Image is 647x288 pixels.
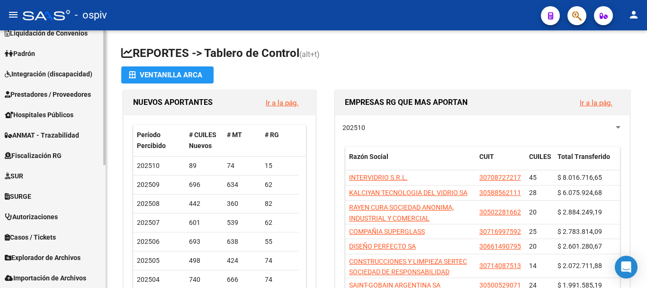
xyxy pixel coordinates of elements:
[5,110,73,120] span: Hospitales Públicos
[557,242,602,250] span: $ 2.601.280,67
[265,255,295,266] div: 74
[227,198,257,209] div: 360
[342,124,365,131] span: 202510
[529,208,537,216] span: 20
[479,242,521,250] span: 30661490795
[572,94,620,111] button: Ir a la pág.
[133,98,213,107] span: NUEVOS APORTANTES
[137,219,160,226] span: 202507
[265,236,295,247] div: 55
[8,9,19,20] mat-icon: menu
[525,147,554,178] datatable-header-cell: CUILES
[349,174,408,181] span: INTERVIDRIO S.R.L.
[185,125,223,156] datatable-header-cell: # CUILES Nuevos
[227,236,257,247] div: 638
[137,200,160,207] span: 202508
[557,153,610,160] span: Total Transferido
[265,160,295,171] div: 15
[5,89,91,100] span: Prestadores / Proveedores
[265,179,295,190] div: 62
[75,5,107,26] span: - ospiv
[137,162,160,169] span: 202510
[529,189,537,196] span: 28
[137,276,160,283] span: 202504
[479,153,494,160] span: CUIT
[345,147,476,178] datatable-header-cell: Razón Social
[349,242,416,250] span: DISEÑO PERFECTO SA
[189,198,219,209] div: 442
[345,98,467,107] span: EMPRESAS RG QUE MAS APORTAN
[189,131,216,149] span: # CUILES Nuevos
[5,232,56,242] span: Casos / Tickets
[227,160,257,171] div: 74
[628,9,639,20] mat-icon: person
[258,94,306,111] button: Ir a la pág.
[5,191,31,202] span: SURGE
[5,130,79,140] span: ANMAT - Trazabilidad
[554,147,620,178] datatable-header-cell: Total Transferido
[479,262,521,269] span: 30714087513
[615,256,638,279] div: Open Intercom Messenger
[5,48,35,59] span: Padrón
[265,274,295,285] div: 74
[121,66,214,84] button: Ventanilla ARCA
[5,150,62,161] span: Fiscalización RG
[5,212,58,222] span: Autorizaciones
[557,262,602,269] span: $ 2.072.711,88
[189,217,219,228] div: 601
[479,174,521,181] span: 30708727217
[299,50,320,59] span: (alt+t)
[137,181,160,188] span: 202509
[227,217,257,228] div: 539
[129,66,206,84] div: Ventanilla ARCA
[349,258,467,287] span: CONSTRUCCIONES Y LIMPIEZA SERTEC SOCIEDAD DE RESPONSABILIDAD LIMITADA
[137,131,166,149] span: Período Percibido
[557,208,602,216] span: $ 2.884.249,19
[5,69,92,79] span: Integración (discapacidad)
[349,228,425,235] span: COMPAÑIA SUPERGLASS
[189,236,219,247] div: 693
[189,160,219,171] div: 89
[227,255,257,266] div: 424
[223,125,261,156] datatable-header-cell: # MT
[557,228,602,235] span: $ 2.783.814,09
[133,125,185,156] datatable-header-cell: Período Percibido
[557,174,602,181] span: $ 8.016.716,65
[227,274,257,285] div: 666
[265,131,279,139] span: # RG
[529,153,551,160] span: CUILES
[121,46,632,62] h1: REPORTES -> Tablero de Control
[557,189,602,196] span: $ 6.075.924,68
[265,198,295,209] div: 82
[5,171,23,181] span: SUR
[189,255,219,266] div: 498
[479,208,521,216] span: 30502281662
[5,273,86,283] span: Importación de Archivos
[529,174,537,181] span: 45
[266,99,298,107] a: Ir a la pág.
[137,238,160,245] span: 202506
[479,228,521,235] span: 30716997592
[189,179,219,190] div: 696
[5,28,88,38] span: Liquidación de Convenios
[5,252,81,263] span: Explorador de Archivos
[227,179,257,190] div: 634
[479,189,521,196] span: 30588562111
[349,204,454,222] span: RAYEN CURA SOCIEDAD ANONIMA, INDUSTRIAL Y COMERCIAL
[476,147,525,178] datatable-header-cell: CUIT
[529,242,537,250] span: 20
[189,274,219,285] div: 740
[349,189,467,196] span: KALCIYAN TECNOLOGIA DEL VIDRIO SA
[529,262,537,269] span: 14
[265,217,295,228] div: 62
[349,153,388,160] span: Razón Social
[137,257,160,264] span: 202505
[261,125,299,156] datatable-header-cell: # RG
[227,131,242,139] span: # MT
[580,99,612,107] a: Ir a la pág.
[529,228,537,235] span: 25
